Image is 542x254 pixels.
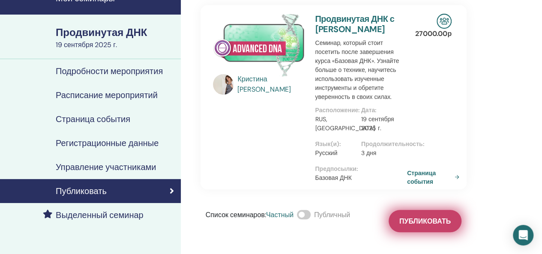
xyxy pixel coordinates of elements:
font: Предпосылки [315,165,356,173]
font: Расписание мероприятий [56,90,158,101]
a: Страница события [407,168,463,185]
font: [PERSON_NAME] [237,85,291,94]
font: : [358,106,360,114]
font: Семинар, который стоит посетить после завершения курса «Базовая ДНК». Узнайте больше о технике, н... [315,39,399,101]
font: 27000.00 [415,29,447,38]
font: 3 дня [361,149,376,157]
button: Публиковать [389,210,461,232]
font: р [447,29,452,38]
font: Публиковать [399,217,451,226]
font: Страница события [56,114,130,125]
font: Список семинаров [206,210,265,219]
font: 19 сентября 2025 г. [56,40,117,49]
font: Регистрационные данные [56,137,159,149]
font: Русский [315,149,337,157]
font: Выделенный семинар [56,209,144,221]
div: Открытый Интерком Мессенджер [513,225,533,245]
font: Расположение [315,106,358,114]
font: Страница события [407,169,436,185]
font: RUS, [GEOGRAPHIC_DATA] [315,115,374,132]
img: Очный семинар [437,14,452,29]
font: 19 сентября 2025 г. [361,115,394,132]
font: Частный [266,210,293,219]
font: Продолжительность [361,140,423,148]
font: Подробности мероприятия [56,66,163,77]
font: Продвинутая ДНК [56,26,147,39]
font: Базовая ДНК [315,174,351,182]
font: : [375,106,377,114]
font: : [339,140,341,148]
font: : [265,210,266,219]
font: Публиковать [56,185,107,197]
a: Кристина [PERSON_NAME] [237,74,306,95]
img: default.jpg [213,74,234,95]
a: Продвинутая ДНК19 сентября 2025 г. [51,25,181,50]
font: Язык(и) [315,140,339,148]
font: Кристина [237,75,267,84]
font: : [422,140,424,148]
img: Продвинутая ДНК [213,14,305,77]
font: Дата [361,106,375,114]
font: : [356,165,358,173]
font: Управление участниками [56,161,156,173]
font: Публичный [314,210,350,219]
a: Продвинутая ДНК с [PERSON_NAME] [315,13,394,35]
